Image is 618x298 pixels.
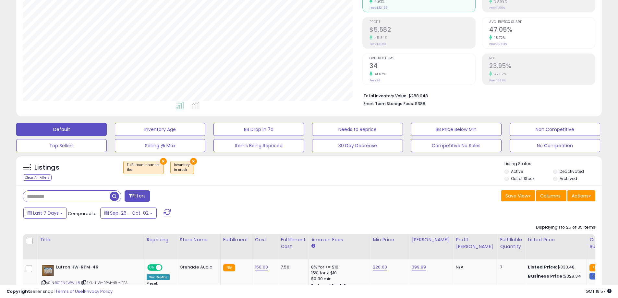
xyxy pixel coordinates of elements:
[115,123,205,136] button: Inventory Age
[34,163,59,172] h5: Listings
[586,288,612,294] span: 2025-10-10 19:57 GMT
[501,190,535,201] button: Save View
[492,35,505,40] small: 18.72%
[560,176,577,181] label: Archived
[311,236,367,243] div: Amazon Fees
[42,264,55,277] img: 41KBfF-80yL._SL40_.jpg
[489,62,595,71] h2: 23.95%
[500,264,520,270] div: 7
[40,236,141,243] div: Title
[281,236,306,250] div: Fulfillment Cost
[190,158,197,165] button: ×
[223,264,235,271] small: FBA
[180,264,215,270] div: Grenade Audio
[370,26,475,35] h2: $5,582
[370,78,380,82] small: Prev: 24
[56,264,135,272] b: Lutron HW-RPM-4R
[312,123,403,136] button: Needs to Reprice
[456,236,494,250] div: Profit [PERSON_NAME]
[412,236,450,243] div: [PERSON_NAME]
[560,169,584,174] label: Deactivated
[125,190,150,202] button: Filters
[6,288,30,294] strong: Copyright
[528,264,557,270] b: Listed Price:
[311,270,365,276] div: 15% for > $10
[16,123,107,136] button: Default
[370,62,475,71] h2: 34
[489,42,507,46] small: Prev: 39.63%
[492,72,506,77] small: 47.02%
[213,139,304,152] button: Items Being Repriced
[372,72,385,77] small: 41.67%
[311,243,315,249] small: Amazon Fees.
[411,139,502,152] button: Competitive No Sales
[489,57,595,60] span: ROI
[115,139,205,152] button: Selling @ Max
[312,139,403,152] button: 30 Day Decrease
[528,273,582,279] div: $328.34
[528,264,582,270] div: $333.48
[489,78,506,82] small: Prev: 16.29%
[162,265,172,270] span: OFF
[489,6,505,10] small: Prev: 11.90%
[255,236,275,243] div: Cost
[489,20,595,24] span: Avg. Buybox Share
[370,42,386,46] small: Prev: $3,828
[223,236,249,243] div: Fulfillment
[281,264,303,270] div: 7.56
[589,273,602,280] small: FBM
[412,264,426,270] a: 399.99
[370,20,475,24] span: Profit
[311,276,365,282] div: $0.30 min
[6,289,113,295] div: seller snap | |
[147,236,174,243] div: Repricing
[456,264,492,270] div: N/A
[411,123,502,136] button: BB Price Below Min
[55,288,83,294] a: Terms of Use
[536,224,595,231] div: Displaying 1 to 25 of 35 items
[127,168,160,172] div: fba
[42,264,139,293] div: ASIN:
[311,264,365,270] div: 8% for <= $10
[148,265,156,270] span: ON
[68,210,98,217] span: Compared to:
[16,139,107,152] button: Top Sellers
[180,236,218,243] div: Store Name
[174,162,190,172] span: Inventory :
[589,264,601,271] small: FBA
[415,101,425,107] span: $388
[372,35,387,40] small: 45.84%
[213,123,304,136] button: BB Drop in 7d
[489,26,595,35] h2: 47.05%
[510,123,600,136] button: Non Competitive
[110,210,149,216] span: Sep-26 - Oct-02
[23,208,67,219] button: Last 7 Days
[373,264,387,270] a: 220.00
[511,176,535,181] label: Out of Stock
[504,161,602,167] p: Listing States:
[255,264,268,270] a: 150.00
[363,91,590,99] li: $288,048
[528,273,563,279] b: Business Price:
[33,210,59,216] span: Last 7 Days
[540,193,561,199] span: Columns
[370,6,387,10] small: Prev: $32,155
[127,162,160,172] span: Fulfillment channel :
[373,236,406,243] div: Min Price
[510,139,600,152] button: No Competition
[511,169,523,174] label: Active
[174,168,190,172] div: in stock
[528,236,584,243] div: Listed Price
[23,174,52,181] div: Clear All Filters
[567,190,595,201] button: Actions
[147,274,170,280] div: Win BuyBox
[363,93,407,99] b: Total Inventory Value:
[363,101,414,106] b: Short Term Storage Fees:
[160,158,167,165] button: ×
[100,208,157,219] button: Sep-26 - Oct-02
[84,288,113,294] a: Privacy Policy
[370,57,475,60] span: Ordered Items
[536,190,566,201] button: Columns
[500,236,522,250] div: Fulfillable Quantity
